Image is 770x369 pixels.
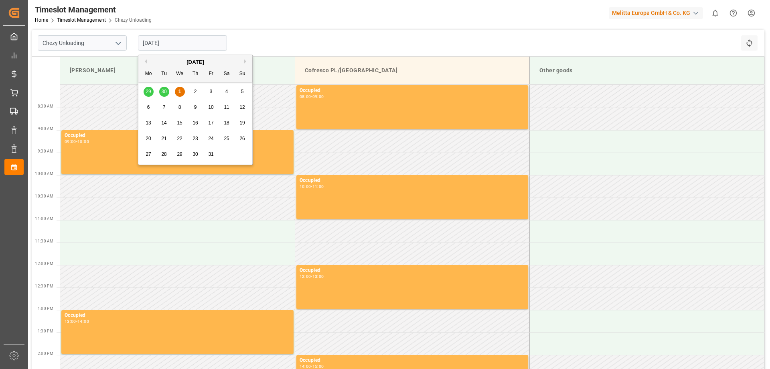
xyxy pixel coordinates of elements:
button: Melitta Europa GmbH & Co. KG [609,5,706,20]
div: We [175,69,185,79]
div: Choose Friday, October 17th, 2025 [206,118,216,128]
div: Timeslot Management [35,4,152,16]
div: 14:00 [300,365,311,368]
span: 16 [192,120,198,126]
div: 10:00 [77,140,89,143]
div: Occupied [65,312,290,320]
span: 27 [146,151,151,157]
div: - [76,140,77,143]
span: 14 [161,120,166,126]
a: Home [35,17,48,23]
span: 9 [194,104,197,110]
div: Choose Sunday, October 5th, 2025 [237,87,247,97]
span: 7 [163,104,166,110]
div: Choose Friday, October 3rd, 2025 [206,87,216,97]
a: Timeslot Management [57,17,106,23]
input: Type to search/select [38,35,127,51]
div: Choose Sunday, October 12th, 2025 [237,102,247,112]
button: Previous Month [142,59,147,64]
div: 11:00 [312,185,324,188]
div: Choose Thursday, October 9th, 2025 [190,102,201,112]
div: Choose Friday, October 24th, 2025 [206,134,216,144]
span: 11 [224,104,229,110]
span: 12:00 PM [35,261,53,266]
div: Fr [206,69,216,79]
button: open menu [112,37,124,49]
div: Choose Tuesday, October 7th, 2025 [159,102,169,112]
div: Choose Tuesday, October 28th, 2025 [159,149,169,159]
span: 10:30 AM [35,194,53,198]
div: Choose Wednesday, October 15th, 2025 [175,118,185,128]
input: DD.MM.YYYY [138,35,227,51]
span: 31 [208,151,213,157]
div: - [311,95,312,98]
span: 26 [239,136,245,141]
span: 20 [146,136,151,141]
span: 12:30 PM [35,284,53,288]
div: Tu [159,69,169,79]
span: 30 [192,151,198,157]
div: - [311,275,312,278]
div: Choose Monday, October 13th, 2025 [144,118,154,128]
span: 24 [208,136,213,141]
div: - [311,365,312,368]
div: Choose Tuesday, October 14th, 2025 [159,118,169,128]
div: Choose Saturday, October 25th, 2025 [222,134,232,144]
span: 18 [224,120,229,126]
span: 13 [146,120,151,126]
span: 4 [225,89,228,94]
div: Choose Thursday, October 23rd, 2025 [190,134,201,144]
div: Choose Wednesday, October 8th, 2025 [175,102,185,112]
div: 10:00 [300,185,311,188]
div: 14:00 [77,320,89,323]
span: 3 [210,89,213,94]
span: 11:00 AM [35,216,53,221]
div: 08:00 [300,95,311,98]
div: 09:00 [312,95,324,98]
button: Next Month [244,59,249,64]
span: 23 [192,136,198,141]
span: 12 [239,104,245,110]
div: Choose Thursday, October 16th, 2025 [190,118,201,128]
div: Occupied [300,87,525,95]
div: Choose Thursday, October 30th, 2025 [190,149,201,159]
div: Other goods [536,63,758,78]
div: Choose Sunday, October 19th, 2025 [237,118,247,128]
div: Choose Thursday, October 2nd, 2025 [190,87,201,97]
span: 2:00 PM [38,351,53,356]
span: 1:00 PM [38,306,53,311]
div: Choose Tuesday, October 21st, 2025 [159,134,169,144]
div: - [76,320,77,323]
span: 28 [161,151,166,157]
div: Choose Friday, October 31st, 2025 [206,149,216,159]
span: 19 [239,120,245,126]
span: 21 [161,136,166,141]
span: 29 [177,151,182,157]
button: show 0 new notifications [706,4,724,22]
span: 17 [208,120,213,126]
div: Choose Wednesday, October 22nd, 2025 [175,134,185,144]
div: 09:00 [65,140,76,143]
div: [DATE] [138,58,252,66]
span: 15 [177,120,182,126]
div: Melitta Europa GmbH & Co. KG [609,7,703,19]
div: Th [190,69,201,79]
div: month 2025-10 [141,84,250,162]
div: Choose Wednesday, October 29th, 2025 [175,149,185,159]
span: 8:30 AM [38,104,53,108]
span: 1 [178,89,181,94]
span: 10:00 AM [35,171,53,176]
span: 5 [241,89,244,94]
div: Choose Saturday, October 11th, 2025 [222,102,232,112]
div: 13:00 [312,275,324,278]
div: Sa [222,69,232,79]
span: 8 [178,104,181,110]
div: Su [237,69,247,79]
div: Cofresco PL/[GEOGRAPHIC_DATA] [302,63,523,78]
div: Choose Saturday, October 4th, 2025 [222,87,232,97]
button: Help Center [724,4,742,22]
span: 9:30 AM [38,149,53,153]
div: Occupied [300,357,525,365]
div: Choose Monday, October 6th, 2025 [144,102,154,112]
span: 25 [224,136,229,141]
